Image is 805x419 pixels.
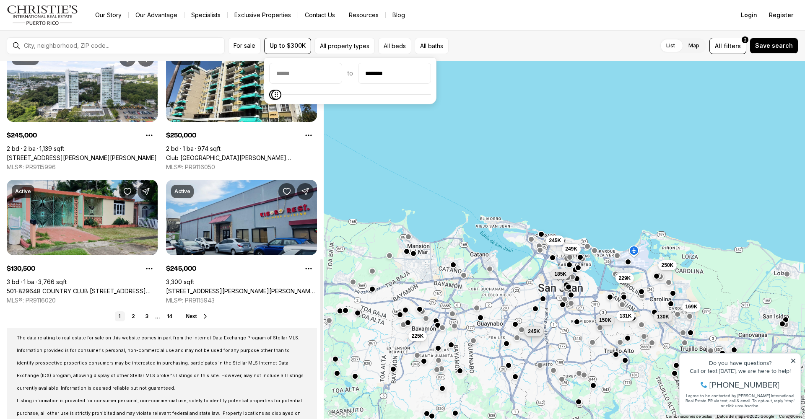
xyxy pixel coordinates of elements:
[551,269,570,279] button: 185K
[166,154,317,162] a: Club Costa Marina CALLE GALICIA #3k, CAROLINA PR, 00983
[599,316,611,323] span: 150K
[724,41,741,50] span: filters
[736,7,762,23] button: Login
[528,328,540,335] span: 245K
[298,9,342,21] button: Contact Us
[358,63,431,83] input: priceMax
[654,311,673,321] button: 130K
[764,7,798,23] button: Register
[34,39,104,48] span: [PHONE_NUMBER]
[682,38,706,53] label: Map
[228,38,261,54] button: For sale
[755,42,793,49] span: Save search
[715,41,722,50] span: All
[15,188,31,195] p: Active
[615,273,634,283] button: 229K
[660,38,682,53] label: List
[525,326,543,336] button: 245K
[554,271,566,277] span: 185K
[17,335,304,391] span: The data relating to real estate for sale on this website comes in part from the Internet Data Ex...
[562,244,581,254] button: 249K
[7,154,157,162] a: 100 CALLE ALCALA, COLLEGE PARK APTS #2101, SAN JUAN PR, 00921
[138,183,154,200] button: Share Property
[271,90,281,100] span: Maximum
[686,303,698,310] span: 169K
[378,38,411,54] button: All beds
[769,12,793,18] span: Register
[184,9,227,21] a: Specialists
[619,274,631,281] span: 229K
[174,188,190,195] p: Active
[744,36,747,43] span: 2
[119,183,136,200] button: Save Property: 501-829648 COUNTRY CLUB C/ANTONIO LUCIANO #1152
[141,260,158,277] button: Property options
[9,27,121,33] div: Call or text [DATE], we are here to help!
[186,313,208,320] button: Next
[155,313,160,320] li: ...
[164,311,176,321] a: 14
[278,183,295,200] button: Save Property: 1260 CORNER CORCHADO ST., SANTURCE WARD
[300,260,317,277] button: Property options
[115,311,125,321] a: 1
[269,90,279,100] span: Minimum
[412,333,424,339] span: 225K
[682,302,701,312] button: 169K
[314,38,375,54] button: All property types
[141,127,158,144] button: Property options
[741,12,757,18] span: Login
[297,183,314,200] button: Share Property
[7,287,158,295] a: 501-829648 COUNTRY CLUB C/ANTONIO LUCIANO #1152, SAN JUAN PR, 00924
[546,235,565,245] button: 245K
[565,246,577,252] span: 249K
[347,70,353,77] span: to
[408,331,427,341] button: 225K
[657,313,669,320] span: 130K
[616,311,635,321] button: 131K
[186,313,197,319] span: Next
[264,38,311,54] button: Up to $300K
[228,9,298,21] a: Exclusive Properties
[115,311,176,321] nav: Pagination
[596,315,615,325] button: 150K
[129,9,184,21] a: Our Advantage
[620,313,632,319] span: 131K
[142,311,152,321] a: 3
[342,9,385,21] a: Resources
[9,19,121,25] div: Do you have questions?
[709,38,746,54] button: Allfilters2
[234,42,255,49] span: For sale
[270,63,342,83] input: priceMin
[386,9,412,21] a: Blog
[7,5,78,25] img: logo
[658,260,677,270] button: 250K
[662,261,674,268] span: 250K
[128,311,138,321] a: 2
[166,287,317,295] a: 1260 CORNER CORCHADO ST., SANTURCE WARD, SAN JUAN PR, 00907
[300,127,317,144] button: Property options
[270,42,306,49] span: Up to $300K
[88,9,128,21] a: Our Story
[549,237,561,243] span: 245K
[750,38,798,54] button: Save search
[415,38,449,54] button: All baths
[10,52,119,67] span: I agree to be contacted by [PERSON_NAME] International Real Estate PR via text, call & email. To ...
